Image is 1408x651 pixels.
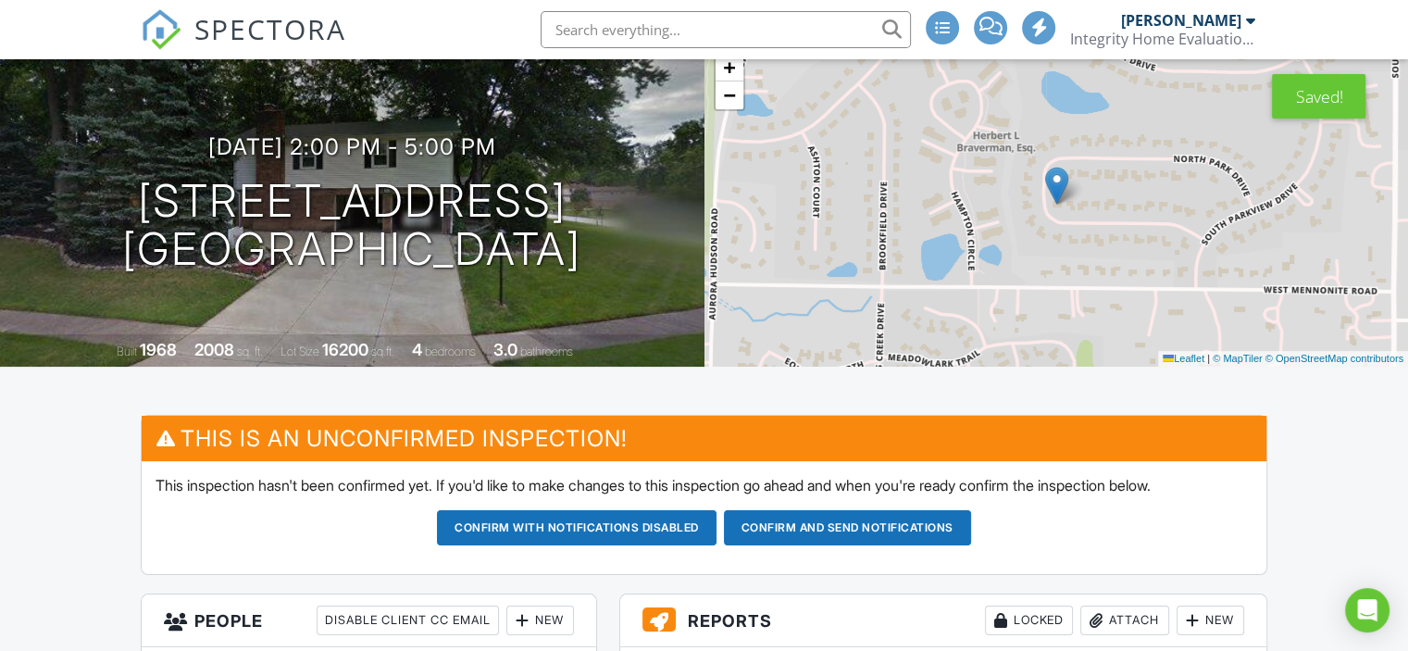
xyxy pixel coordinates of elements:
[1045,167,1068,205] img: Marker
[141,9,181,50] img: The Best Home Inspection Software - Spectora
[208,134,496,159] h3: [DATE] 2:00 pm - 5:00 pm
[716,54,743,81] a: Zoom in
[117,344,137,358] span: Built
[122,177,581,275] h1: [STREET_ADDRESS] [GEOGRAPHIC_DATA]
[140,340,177,359] div: 1968
[541,11,911,48] input: Search everything...
[1345,588,1389,632] div: Open Intercom Messenger
[1213,353,1263,364] a: © MapTiler
[506,606,574,635] div: New
[1163,353,1204,364] a: Leaflet
[142,416,1266,461] h3: This is an Unconfirmed Inspection!
[1177,606,1244,635] div: New
[1265,353,1403,364] a: © OpenStreetMap contributors
[1121,11,1241,30] div: [PERSON_NAME]
[716,81,743,109] a: Zoom out
[437,510,716,545] button: Confirm with notifications disabled
[142,595,596,647] h3: People
[194,9,346,48] span: SPECTORA
[1070,30,1255,48] div: Integrity Home Evaluation Services
[1272,74,1365,119] div: Saved!
[1207,353,1210,364] span: |
[985,606,1073,635] div: Locked
[322,340,368,359] div: 16200
[724,510,971,545] button: Confirm and send notifications
[723,56,735,79] span: +
[723,83,735,106] span: −
[412,340,422,359] div: 4
[1080,606,1169,635] div: Attach
[141,25,346,64] a: SPECTORA
[237,344,263,358] span: sq. ft.
[194,340,234,359] div: 2008
[280,344,319,358] span: Lot Size
[520,344,573,358] span: bathrooms
[620,595,1266,647] h3: Reports
[371,344,394,358] span: sq.ft.
[425,344,476,358] span: bedrooms
[156,475,1252,495] p: This inspection hasn't been confirmed yet. If you'd like to make changes to this inspection go ah...
[317,606,499,635] div: Disable Client CC Email
[493,340,517,359] div: 3.0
